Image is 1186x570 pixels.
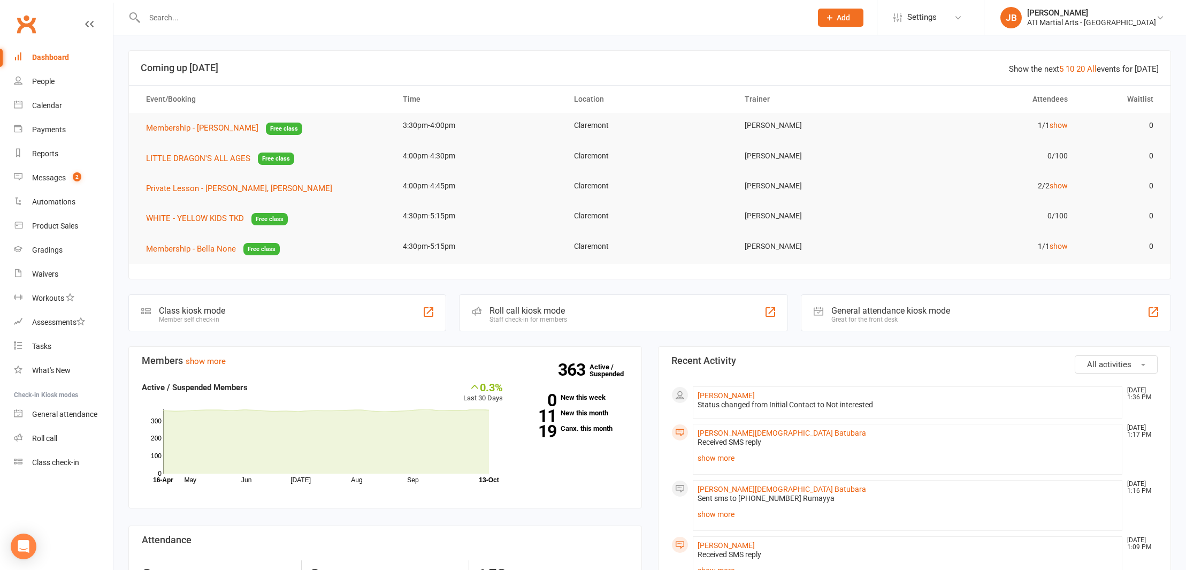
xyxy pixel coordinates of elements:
th: Event/Booking [136,86,393,113]
div: Payments [32,125,66,134]
div: Workouts [32,294,64,302]
div: Roll call [32,434,57,443]
a: 19Canx. this month [519,425,629,432]
time: [DATE] 1:09 PM [1122,537,1157,551]
td: 4:30pm-5:15pm [393,203,564,229]
td: 0 [1077,113,1163,138]
span: Free class [266,123,302,135]
span: Free class [243,243,280,255]
a: Messages 2 [14,166,113,190]
td: 0 [1077,234,1163,259]
a: 11New this month [519,409,629,416]
div: Open Intercom Messenger [11,534,36,559]
th: Attendees [906,86,1077,113]
td: [PERSON_NAME] [735,113,906,138]
a: [PERSON_NAME][DEMOGRAPHIC_DATA] Batubara [698,485,866,493]
time: [DATE] 1:16 PM [1122,481,1157,495]
div: What's New [32,366,71,375]
div: Roll call kiosk mode [489,306,567,316]
td: [PERSON_NAME] [735,173,906,199]
div: Received SMS reply [698,550,1118,559]
span: LITTLE DRAGON'S ALL AGES [146,154,250,163]
strong: 19 [519,423,556,439]
a: 363Active / Suspended [590,355,637,385]
td: 0/100 [906,203,1077,229]
a: People [14,70,113,94]
td: [PERSON_NAME] [735,143,906,169]
div: Status changed from Initial Contact to Not interested [698,400,1118,409]
span: Settings [907,5,937,29]
time: [DATE] 1:17 PM [1122,424,1157,438]
div: Calendar [32,101,62,110]
a: Automations [14,190,113,214]
div: 0.3% [463,381,503,393]
h3: Attendance [142,535,629,545]
td: Claremont [564,113,736,138]
div: Class kiosk mode [159,306,225,316]
td: 4:00pm-4:45pm [393,173,564,199]
div: Last 30 Days [463,381,503,404]
h3: Coming up [DATE] [141,63,1159,73]
a: show more [186,356,226,366]
strong: 363 [558,362,590,378]
td: [PERSON_NAME] [735,234,906,259]
a: Product Sales [14,214,113,238]
a: Assessments [14,310,113,335]
a: Waivers [14,262,113,286]
div: JB [1000,7,1022,28]
a: 10 [1066,64,1074,74]
div: Staff check-in for members [489,316,567,323]
div: Gradings [32,246,63,254]
a: show more [698,451,1118,466]
a: Gradings [14,238,113,262]
td: 4:00pm-4:30pm [393,143,564,169]
h3: Members [142,355,629,366]
a: show [1050,242,1068,250]
a: Calendar [14,94,113,118]
td: Claremont [564,143,736,169]
th: Waitlist [1077,86,1163,113]
td: 1/1 [906,113,1077,138]
button: Private Lesson - [PERSON_NAME], [PERSON_NAME] [146,182,340,195]
strong: 0 [519,392,556,408]
div: Dashboard [32,53,69,62]
td: 0/100 [906,143,1077,169]
div: Received SMS reply [698,438,1118,447]
span: Free class [258,153,294,165]
td: Claremont [564,173,736,199]
div: Tasks [32,342,51,351]
div: Automations [32,197,75,206]
a: [PERSON_NAME] [698,541,755,550]
div: Great for the front desk [831,316,950,323]
td: 4:30pm-5:15pm [393,234,564,259]
a: Class kiosk mode [14,451,113,475]
th: Trainer [735,86,906,113]
a: Tasks [14,335,113,359]
a: Dashboard [14,45,113,70]
a: 20 [1076,64,1085,74]
div: Assessments [32,318,85,326]
button: Membership - Bella NoneFree class [146,242,280,256]
a: Reports [14,142,113,166]
button: Add [818,9,863,27]
td: [PERSON_NAME] [735,203,906,229]
a: 5 [1059,64,1063,74]
span: Add [837,13,850,22]
th: Location [564,86,736,113]
span: All activities [1087,360,1131,369]
a: All [1087,64,1097,74]
a: show [1050,121,1068,130]
div: General attendance [32,410,97,419]
div: Messages [32,173,66,182]
span: Membership - [PERSON_NAME] [146,123,258,133]
a: Clubworx [13,11,40,37]
td: 0 [1077,143,1163,169]
div: Product Sales [32,222,78,230]
div: [PERSON_NAME] [1027,8,1156,18]
div: Class check-in [32,458,79,467]
h3: Recent Activity [671,355,1158,366]
time: [DATE] 1:36 PM [1122,387,1157,401]
td: 3:30pm-4:00pm [393,113,564,138]
td: 1/1 [906,234,1077,259]
div: Reports [32,149,58,158]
